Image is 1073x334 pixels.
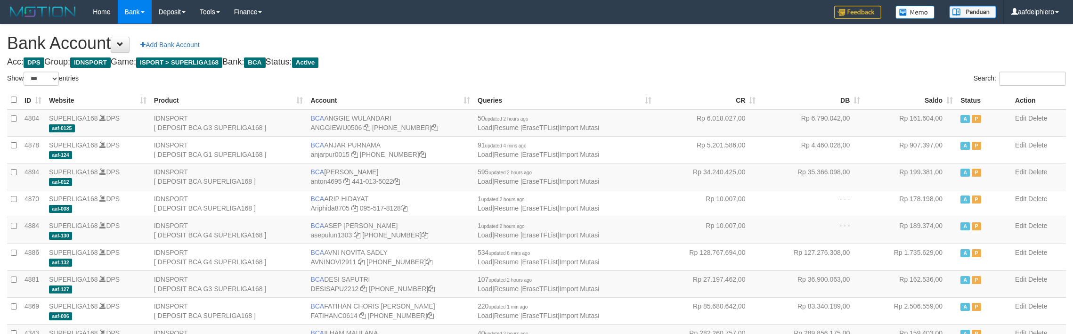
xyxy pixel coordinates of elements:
a: SUPERLIGA168 [49,276,98,283]
span: BCA [310,195,324,203]
span: | | | [478,168,599,185]
a: Copy 0955178128 to clipboard [401,204,407,212]
a: FATIHANC0614 [310,312,357,319]
a: Load [478,258,492,266]
td: Rp 2.506.559,00 [864,297,957,324]
a: Edit [1015,276,1026,283]
th: CR: activate to sort column ascending [655,91,760,109]
a: Copy DESISAPU2212 to clipboard [360,285,367,293]
td: ASEP [PERSON_NAME] [PHONE_NUMBER] [307,217,474,244]
td: DPS [45,136,150,163]
td: 4886 [21,244,45,270]
th: Queries: activate to sort column ascending [474,91,655,109]
td: 4804 [21,109,45,137]
a: Edit [1015,195,1026,203]
a: DESISAPU2212 [310,285,358,293]
td: IDNSPORT [ DEPOSIT BCA SUPERLIGA168 ] [150,190,307,217]
h4: Acc: Group: Game: Bank: Status: [7,57,1066,67]
img: panduan.png [949,6,996,18]
td: IDNSPORT [ DEPOSIT BCA G3 SUPERLIGA168 ] [150,109,307,137]
a: Copy 4410135022 to clipboard [393,178,400,185]
span: updated 4 mins ago [485,143,527,148]
span: aaf-127 [49,285,72,293]
th: Action [1011,91,1066,109]
a: Edit [1015,141,1026,149]
span: 91 [478,141,526,149]
span: updated 2 hours ago [481,197,525,202]
a: Delete [1028,195,1047,203]
span: updated 6 mins ago [488,251,530,256]
a: Delete [1028,302,1047,310]
td: Rp 10.007,00 [655,217,760,244]
span: aaf-012 [49,178,72,186]
a: Copy 4062281875 to clipboard [422,231,428,239]
a: Import Mutasi [560,151,600,158]
a: EraseTFList [522,312,558,319]
span: Paused [972,142,981,150]
td: IDNSPORT [ DEPOSIT BCA G1 SUPERLIGA168 ] [150,136,307,163]
td: [PERSON_NAME] 441-013-5022 [307,163,474,190]
span: aaf-132 [49,259,72,267]
td: Rp 128.767.694,00 [655,244,760,270]
a: Delete [1028,276,1047,283]
img: MOTION_logo.png [7,5,79,19]
a: Copy ANGGIEWU0506 to clipboard [364,124,370,131]
span: Active [292,57,319,68]
th: ID: activate to sort column ascending [21,91,45,109]
span: aaf-008 [49,205,72,213]
td: 4869 [21,297,45,324]
span: updated 2 hours ago [488,170,532,175]
span: BCA [310,141,324,149]
td: DPS [45,270,150,297]
td: IDNSPORT [ DEPOSIT BCA SUPERLIGA168 ] [150,163,307,190]
a: Delete [1028,249,1047,256]
th: Saldo: activate to sort column ascending [864,91,957,109]
td: Rp 1.735.629,00 [864,244,957,270]
span: 595 [478,168,532,176]
span: updated 2 hours ago [485,116,528,122]
td: Rp 127.276.308,00 [759,244,864,270]
img: Button%20Memo.svg [895,6,935,19]
span: 1 [478,222,525,229]
label: Show entries [7,72,79,86]
a: SUPERLIGA168 [49,222,98,229]
td: Rp 85.680.642,00 [655,297,760,324]
a: anjarpur0015 [310,151,350,158]
a: Edit [1015,168,1026,176]
a: Load [478,285,492,293]
td: Rp 6.018.027,00 [655,109,760,137]
a: Delete [1028,168,1047,176]
td: Rp 199.381,00 [864,163,957,190]
td: DPS [45,217,150,244]
td: Rp 4.460.028,00 [759,136,864,163]
td: - - - [759,217,864,244]
td: DPS [45,163,150,190]
select: Showentries [24,72,59,86]
span: 1 [478,195,525,203]
span: | | | [478,276,599,293]
a: Resume [494,151,519,158]
td: ANGGIE WULANDARI [PHONE_NUMBER] [307,109,474,137]
span: 107 [478,276,532,283]
a: Copy 4062281620 to clipboard [419,151,426,158]
span: IDNSPORT [70,57,111,68]
th: Account: activate to sort column ascending [307,91,474,109]
a: Load [478,312,492,319]
td: Rp 178.198,00 [864,190,957,217]
span: | | | [478,114,599,131]
td: Rp 35.366.098,00 [759,163,864,190]
td: Rp 34.240.425,00 [655,163,760,190]
span: BCA [244,57,265,68]
a: Ariphida8705 [310,204,350,212]
span: aaf-006 [49,312,72,320]
span: Paused [972,303,981,311]
a: SUPERLIGA168 [49,168,98,176]
a: EraseTFList [522,231,558,239]
a: Import Mutasi [560,258,600,266]
a: EraseTFList [522,178,558,185]
td: IDNSPORT [ DEPOSIT BCA G4 SUPERLIGA168 ] [150,244,307,270]
span: Active [960,249,970,257]
a: Load [478,231,492,239]
span: Paused [972,222,981,230]
td: - - - [759,190,864,217]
